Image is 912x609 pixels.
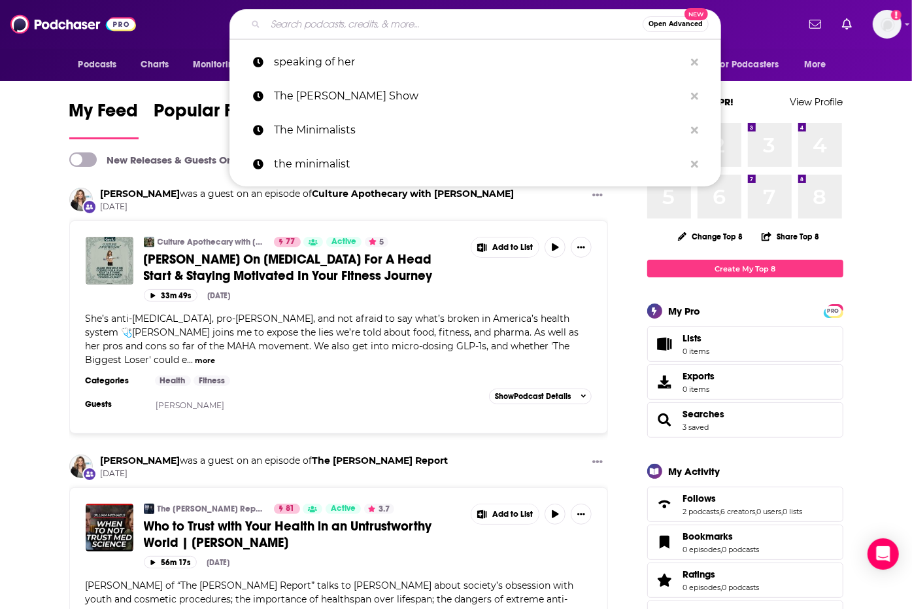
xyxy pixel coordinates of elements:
[133,52,177,77] a: Charts
[647,260,843,277] a: Create My Top 8
[652,533,678,551] a: Bookmarks
[495,392,571,401] span: Show Podcast Details
[782,507,783,516] span: ,
[722,545,760,554] a: 0 podcasts
[652,411,678,429] a: Searches
[873,10,902,39] span: Logged in as alignPR
[683,583,721,592] a: 0 episodes
[683,568,760,580] a: Ratings
[790,96,843,108] a: View Profile
[326,504,361,514] a: Active
[683,507,720,516] a: 2 podcasts
[647,326,843,362] a: Lists
[86,504,133,551] img: Who to Trust with Your Health in an Untrustworthy World | Jillian Michaels
[78,56,117,74] span: Podcasts
[670,228,751,245] button: Change Top 8
[649,21,703,27] span: Open Advanced
[587,188,608,204] button: Show More Button
[144,518,432,551] span: Who to Trust with Your Health in an Untrustworthy World | [PERSON_NAME]
[721,507,756,516] a: 6 creators
[331,235,356,249] span: Active
[873,10,902,39] button: Show profile menu
[69,152,241,167] a: New Releases & Guests Only
[364,504,394,514] button: 3.7
[683,531,760,542] a: Bookmarks
[684,8,708,20] span: New
[144,289,197,302] button: 33m 49s
[229,113,721,147] a: The Minimalists
[683,332,702,344] span: Lists
[286,235,296,249] span: 77
[86,399,144,409] h3: Guests
[652,571,678,589] a: Ratings
[683,493,717,504] span: Follows
[154,99,265,139] a: Popular Feed
[86,237,133,285] a: Jillian Michaels On Ozempic For A Head Start & Staying Motivated In Your Fitness Journey
[326,237,362,247] a: Active
[647,563,843,598] span: Ratings
[647,402,843,438] span: Searches
[757,507,782,516] a: 0 users
[156,400,224,410] a: [PERSON_NAME]
[195,355,215,366] button: more
[69,188,93,211] img: Jillian Michaels
[69,99,139,130] span: My Feed
[144,237,154,247] img: Culture Apothecary with Alex Clark
[158,504,265,514] a: The [PERSON_NAME] Report
[207,558,230,567] div: [DATE]
[669,465,720,478] div: My Activity
[683,568,716,580] span: Ratings
[101,188,515,200] h3: was a guest on an episode of
[154,99,265,130] span: Popular Feed
[144,556,197,568] button: 56m 17s
[101,201,515,213] span: [DATE]
[10,12,136,37] img: Podchaser - Follow, Share and Rate Podcasts
[647,364,843,400] a: Exports
[69,52,134,77] button: open menu
[683,370,715,382] span: Exports
[265,14,643,35] input: Search podcasts, credits, & more...
[652,335,678,353] span: Lists
[82,200,97,214] div: New Appearance
[756,507,757,516] span: ,
[194,375,230,386] a: Fitness
[158,237,265,247] a: Culture Apothecary with [PERSON_NAME]
[82,467,97,481] div: New Appearance
[683,531,734,542] span: Bookmarks
[826,306,841,316] span: PRO
[101,188,180,200] a: Jillian Michaels
[683,385,715,394] span: 0 items
[647,487,843,522] span: Follows
[722,583,760,592] a: 0 podcasts
[721,545,722,554] span: ,
[891,10,902,20] svg: Add a profile image
[365,237,388,247] button: 5
[155,375,191,386] a: Health
[683,332,710,344] span: Lists
[783,507,803,516] a: 0 lists
[144,251,462,284] a: [PERSON_NAME] On [MEDICAL_DATA] For A Head Start & Staying Motivated In Your Fitness Journey
[144,251,433,284] span: [PERSON_NAME] On [MEDICAL_DATA] For A Head Start & Staying Motivated In Your Fitness Journey
[721,583,722,592] span: ,
[69,455,93,478] img: Jillian Michaels
[826,305,841,315] a: PRO
[471,237,539,257] button: Show More Button
[489,389,592,404] button: ShowPodcast Details
[101,455,180,466] a: Jillian Michaels
[683,493,803,504] a: Follows
[761,224,820,249] button: Share Top 8
[69,99,139,139] a: My Feed
[873,10,902,39] img: User Profile
[492,510,533,519] span: Add to List
[144,504,154,514] a: The Rubin Report
[643,16,709,32] button: Open AdvancedNew
[188,354,194,366] span: ...
[804,13,826,35] a: Show notifications dropdown
[492,243,533,252] span: Add to List
[571,237,592,258] button: Show More Button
